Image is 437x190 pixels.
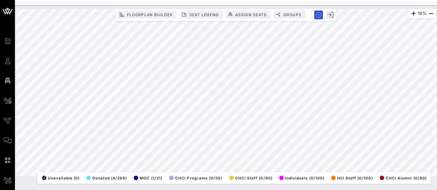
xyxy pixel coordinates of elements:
[169,176,222,180] span: CHCI Programs (0/50)
[132,174,162,182] button: MOC (1/21)
[229,176,272,180] span: CHCI Staff (0/90)
[42,176,80,180] span: Unavailable (0)
[378,174,427,182] button: CHCI Alumni (0/80)
[331,176,373,180] span: Hill Staff (0/100)
[134,176,162,180] span: MOC (1/21)
[225,11,270,19] button: Assign Seats
[167,174,222,182] button: CHCI Programs (0/50)
[85,174,127,182] button: Donated (4/269)
[279,176,324,180] span: Individuals (0/100)
[235,12,267,17] span: Assign Seats
[40,174,80,182] button: /Unavailable (0)
[283,12,301,17] span: Groups
[380,176,427,180] span: CHCI Alumni (0/80)
[42,176,46,180] div: /
[86,176,127,180] span: Donated (4/269)
[227,174,272,182] button: CHCI Staff (0/90)
[329,174,373,182] button: Hill Staff (0/100)
[277,174,324,182] button: Individuals (0/100)
[127,12,173,17] span: Floorplan Builder
[117,11,176,19] button: Floorplan Builder
[179,11,222,19] button: Seat Legend
[189,12,219,17] span: Seat Legend
[273,11,305,19] button: Groups
[409,9,436,18] div: 16%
